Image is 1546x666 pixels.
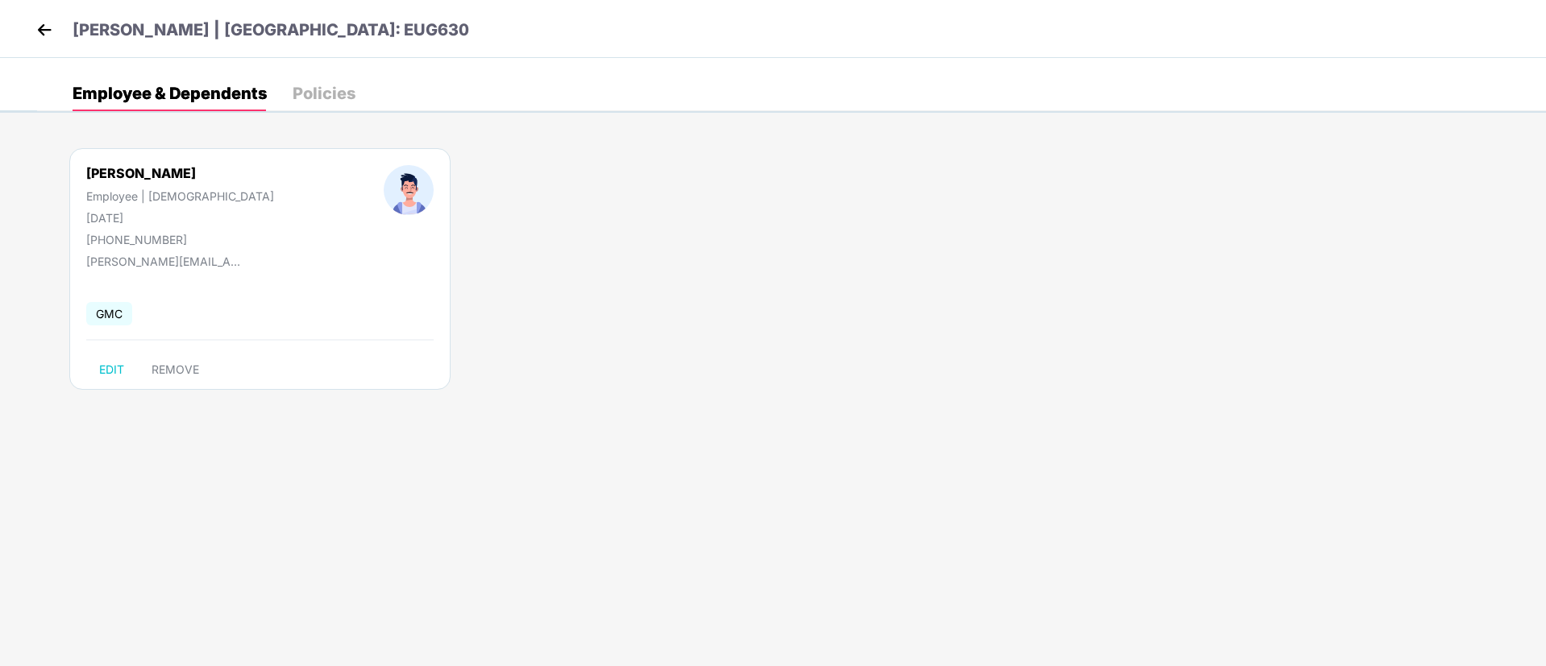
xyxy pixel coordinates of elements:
[73,85,267,101] div: Employee & Dependents
[139,357,212,383] button: REMOVE
[86,254,247,268] div: [PERSON_NAME][EMAIL_ADDRESS][PERSON_NAME][DOMAIN_NAME]
[73,18,469,43] p: [PERSON_NAME] | [GEOGRAPHIC_DATA]: EUG630
[99,363,124,376] span: EDIT
[152,363,199,376] span: REMOVE
[86,233,274,246] div: [PHONE_NUMBER]
[86,165,274,181] div: [PERSON_NAME]
[384,165,434,215] img: profileImage
[86,357,137,383] button: EDIT
[293,85,355,101] div: Policies
[86,302,132,325] span: GMC
[86,211,274,225] div: [DATE]
[32,18,56,42] img: back
[86,189,274,203] div: Employee | [DEMOGRAPHIC_DATA]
